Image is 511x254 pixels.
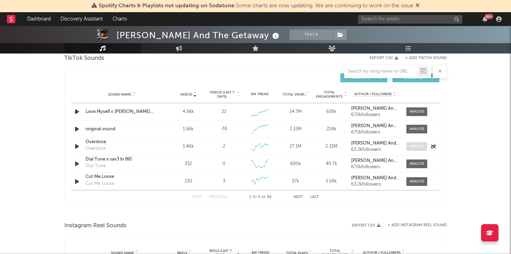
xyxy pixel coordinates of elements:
[351,176,425,180] strong: [PERSON_NAME] And The Getaway
[315,90,343,99] span: Total Engagements
[279,108,312,115] div: 14.7M
[351,141,399,146] a: [PERSON_NAME] And The Getaway
[86,163,106,170] div: Dial Tone
[221,108,226,115] div: 22
[223,143,225,150] div: 2
[261,196,266,199] span: of
[351,106,425,111] strong: [PERSON_NAME] And The Getaway
[192,195,202,199] button: First
[99,3,234,9] span: Spotify Charts & Playlists not updating on Sodatone
[415,3,420,9] span: Dismiss
[354,92,392,97] span: Author / Followers
[315,161,348,167] div: 49.7k
[209,195,227,199] button: Previous
[344,69,418,74] input: Search by song name or URL
[310,195,319,199] button: Last
[279,143,312,150] div: 27.1M
[223,178,225,185] div: 3
[86,108,158,115] a: Love Myself x [PERSON_NAME] And The Getaway
[279,161,312,167] div: 680k
[351,182,399,187] div: 63.2k followers
[116,30,281,41] div: [PERSON_NAME] And The Getaway
[172,178,204,185] div: 230
[351,176,399,181] a: [PERSON_NAME] And The Getaway
[351,106,399,111] a: [PERSON_NAME] And The Getaway
[244,92,276,97] div: 6M Trend
[172,143,204,150] div: 1.46k
[279,178,312,185] div: 57k
[172,161,204,167] div: 332
[86,145,106,152] div: Overdose
[241,193,279,202] div: 1 5 85
[86,139,158,146] a: Overdose
[283,92,305,97] span: Total Views
[398,56,447,60] button: + Add TikTok Sound
[220,125,227,132] span: -16
[358,15,462,24] input: Search for artists
[351,130,399,135] div: 670k followers
[315,126,348,133] div: 224k
[64,54,104,63] span: TikTok Sounds
[482,16,487,22] button: 99+
[315,143,348,150] div: 2.33M
[351,141,425,146] strong: [PERSON_NAME] And The Getaway
[172,108,204,115] div: 4.56k
[279,126,312,133] div: 2.33M
[293,195,303,199] button: Next
[208,90,236,99] span: Videos (last 7 days)
[222,161,225,167] div: 0
[370,56,398,60] button: Export CSV
[108,92,131,97] span: Sound Name
[86,180,114,187] div: Cut Me Loose
[108,12,132,26] a: Charts
[351,165,399,170] div: 670k followers
[64,222,127,230] span: Instagram Reel Sounds
[351,147,399,152] div: 63.2k followers
[388,223,447,227] button: + Add Instagram Reel Sound
[180,92,192,97] span: Videos
[351,113,399,117] div: 670k followers
[315,108,348,115] div: 928k
[405,56,447,60] button: + Add TikTok Sound
[290,30,333,40] button: Track
[351,124,399,129] a: [PERSON_NAME] And The Getaway
[86,126,158,133] a: original sound
[351,158,399,163] a: [PERSON_NAME] And The Getaway
[485,14,493,19] div: 99 +
[315,178,348,185] div: 5.58k
[352,223,381,228] button: Export CSV
[22,12,56,26] a: Dashboard
[252,196,257,199] span: to
[86,156,158,163] a: Dial Tone x sav3 ln Bl0
[99,3,413,9] span: : Some charts are now updating. We are continuing to work on the issue
[351,158,425,163] strong: [PERSON_NAME] And The Getaway
[86,173,158,180] a: Cut Me Loose
[56,12,108,26] a: Discovery Assistant
[351,124,425,128] strong: [PERSON_NAME] And The Getaway
[172,126,204,133] div: 1.56k
[381,223,447,227] div: + Add Instagram Reel Sound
